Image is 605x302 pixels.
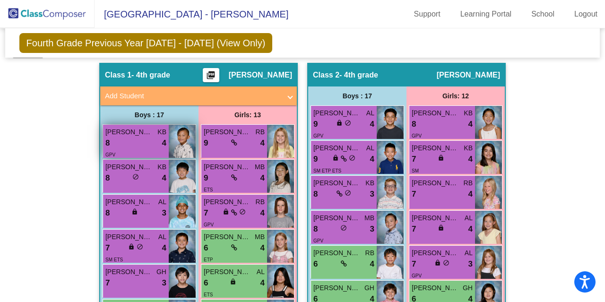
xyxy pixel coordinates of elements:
[156,267,166,277] span: GH
[365,178,374,188] span: KB
[105,257,123,262] span: SM ETS
[260,137,265,149] span: 4
[105,277,110,289] span: 7
[199,105,297,124] div: Girls: 13
[412,283,459,293] span: [PERSON_NAME]
[468,258,473,270] span: 3
[464,108,473,118] span: KB
[105,70,131,80] span: Class 1
[128,243,135,250] span: lock
[465,248,473,258] span: AL
[345,190,351,196] span: do_not_disturb_alt
[257,267,265,277] span: AL
[313,283,361,293] span: [PERSON_NAME]
[308,86,406,105] div: Boys : 17
[162,277,166,289] span: 3
[204,277,208,289] span: 6
[412,143,459,153] span: [PERSON_NAME]
[465,213,473,223] span: AL
[204,172,208,184] span: 9
[313,188,318,200] span: 8
[19,33,273,53] span: Fourth Grade Previous Year [DATE] - [DATE] (View Only)
[349,155,355,161] span: do_not_disturb_alt
[438,224,444,231] span: lock
[105,232,153,242] span: [PERSON_NAME]
[332,155,339,161] span: lock
[157,162,166,172] span: KB
[105,207,110,219] span: 8
[230,278,236,285] span: lock
[260,277,265,289] span: 4
[437,70,500,80] span: [PERSON_NAME]
[204,222,214,227] span: GPV
[345,120,351,126] span: do_not_disturb_alt
[100,86,297,105] mat-expansion-panel-header: Add Student
[131,208,138,215] span: lock
[204,292,213,297] span: ETS
[412,118,416,130] span: 8
[204,137,208,149] span: 9
[313,213,361,223] span: [PERSON_NAME]
[158,232,166,242] span: AL
[567,7,605,22] a: Logout
[468,188,473,200] span: 4
[412,168,419,173] span: SM
[204,257,213,262] span: ETP
[105,267,153,277] span: [PERSON_NAME]
[406,86,505,105] div: Girls: 12
[105,91,281,102] mat-panel-title: Add Student
[464,178,473,188] span: RB
[412,108,459,118] span: [PERSON_NAME]
[260,242,265,254] span: 4
[313,133,323,138] span: GPV
[105,242,110,254] span: 7
[313,168,341,173] span: SM ETP ETS
[204,162,251,172] span: [PERSON_NAME]
[370,153,374,165] span: 4
[438,155,444,161] span: lock
[412,178,459,188] span: [PERSON_NAME]
[340,224,347,231] span: do_not_disturb_alt
[105,137,110,149] span: 8
[157,127,166,137] span: KB
[370,188,374,200] span: 3
[434,259,441,266] span: lock
[105,152,115,157] span: GPV
[162,172,166,184] span: 4
[313,223,318,235] span: 8
[366,108,374,118] span: AL
[203,68,219,82] button: Print Students Details
[137,243,143,250] span: do_not_disturb_alt
[443,259,449,266] span: do_not_disturb_alt
[132,173,139,180] span: do_not_disturb_alt
[412,153,416,165] span: 7
[162,242,166,254] span: 4
[339,70,378,80] span: - 4th grade
[162,137,166,149] span: 4
[105,172,110,184] span: 8
[453,7,519,22] a: Learning Portal
[239,208,246,215] span: do_not_disturb_alt
[468,153,473,165] span: 4
[412,133,422,138] span: GPV
[313,143,361,153] span: [PERSON_NAME]
[313,238,323,243] span: GPV
[336,120,343,126] span: lock
[205,70,216,84] mat-icon: picture_as_pdf
[256,127,265,137] span: RB
[370,258,374,270] span: 4
[406,7,448,22] a: Support
[313,178,361,188] span: [PERSON_NAME]
[468,223,473,235] span: 4
[366,143,374,153] span: AL
[524,7,562,22] a: School
[204,127,251,137] span: [PERSON_NAME]
[105,127,153,137] span: [PERSON_NAME]
[260,207,265,219] span: 4
[463,283,473,293] span: GH
[313,153,318,165] span: 9
[204,207,208,219] span: 7
[313,70,339,80] span: Class 2
[313,258,318,270] span: 6
[204,187,213,192] span: ETS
